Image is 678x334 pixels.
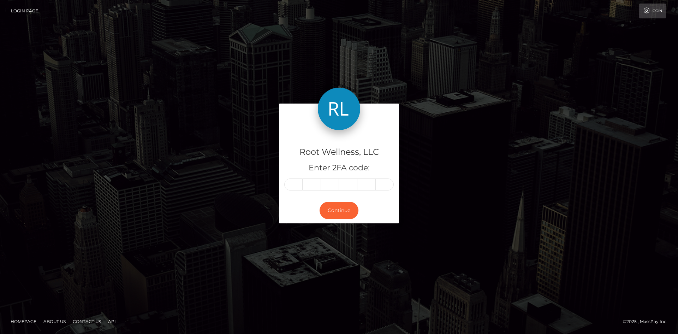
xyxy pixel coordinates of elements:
[105,316,119,327] a: API
[639,4,666,18] a: Login
[284,163,394,174] h5: Enter 2FA code:
[8,316,39,327] a: Homepage
[11,4,38,18] a: Login Page
[284,146,394,158] h4: Root Wellness, LLC
[41,316,69,327] a: About Us
[320,202,358,219] button: Continue
[623,318,673,326] div: © 2025 , MassPay Inc.
[70,316,104,327] a: Contact Us
[318,88,360,130] img: Root Wellness, LLC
